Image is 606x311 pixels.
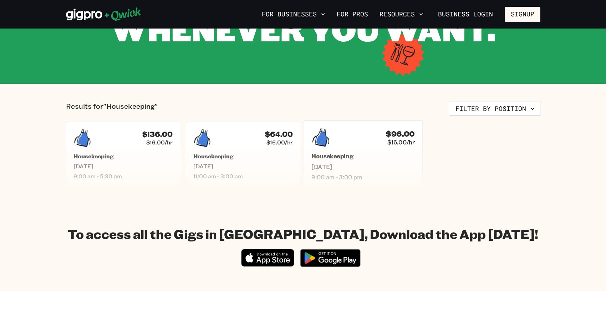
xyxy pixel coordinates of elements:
h5: Housekeeping [193,153,293,160]
span: [DATE] [311,163,415,170]
a: $136.00$16.00/hrHousekeeping[DATE]9:00 am - 5:30 pm [66,122,180,187]
span: 9:00 am - 5:30 pm [73,173,173,180]
a: Business Login [432,7,499,22]
button: Signup [505,7,540,22]
h4: $136.00 [142,130,173,139]
h5: Housekeeping [73,153,173,160]
a: Download on the App Store [241,261,295,268]
span: 9:00 am - 3:00 pm [311,173,415,181]
span: [DATE] [73,163,173,170]
span: $16.00/hr [387,138,415,146]
h4: $64.00 [265,130,293,139]
a: For Pros [334,8,371,20]
span: $16.00/hr [266,139,293,146]
a: $64.00$16.00/hrHousekeeping[DATE]11:00 am - 3:00 pm [186,122,300,187]
button: Resources [377,8,426,20]
h1: To access all the Gigs in [GEOGRAPHIC_DATA], Download the App [DATE]! [68,226,538,242]
h5: Housekeeping [311,153,415,160]
span: [DATE] [193,163,293,170]
h4: $96.00 [386,129,414,138]
button: Filter by position [450,102,540,116]
img: Get it on Google Play [296,245,365,271]
button: For Businesses [259,8,328,20]
a: $96.00$16.00/hrHousekeeping[DATE]9:00 am - 3:00 pm [304,120,422,188]
span: $16.00/hr [146,139,173,146]
span: 11:00 am - 3:00 pm [193,173,293,180]
p: Results for "Housekeeping" [66,102,158,116]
